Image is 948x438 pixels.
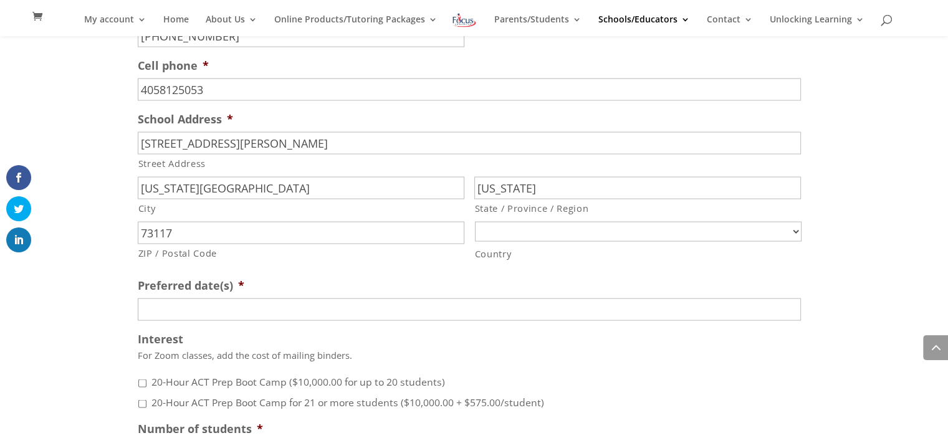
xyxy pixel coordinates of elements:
[163,15,189,36] a: Home
[151,396,544,411] label: 20-Hour ACT Prep Boot Camp for 21 or more students ($10,000.00 + $575.00/student)
[84,15,146,36] a: My account
[475,200,801,216] label: State / Province / Region
[598,15,690,36] a: Schools/Educators
[451,11,477,29] img: Focus on Learning
[274,15,438,36] a: Online Products/Tutoring Packages
[138,59,209,73] label: Cell phone
[138,347,801,369] div: For Zoom classes, add the cost of mailing binders.
[138,422,263,436] label: Number of students
[206,15,257,36] a: About Us
[138,245,464,261] label: ZIP / Postal Code
[138,279,244,293] label: Preferred date(s)
[138,155,801,171] label: Street Address
[770,15,864,36] a: Unlocking Learning
[138,332,183,346] label: Interest
[475,245,801,262] label: Country
[138,200,464,216] label: City
[707,15,753,36] a: Contact
[494,15,582,36] a: Parents/Students
[138,112,233,126] label: School Address
[151,375,445,390] label: 20-Hour ACT Prep Boot Camp ($10,000.00 for up to 20 students)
